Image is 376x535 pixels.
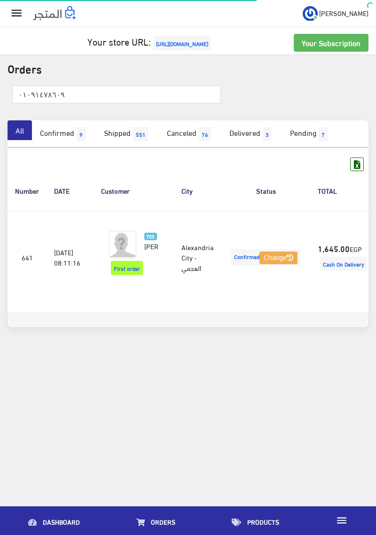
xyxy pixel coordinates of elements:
[8,211,47,304] td: 641
[8,171,47,210] th: Number
[221,171,310,210] th: Status
[174,211,221,304] td: Alexandria City - العجمي
[204,509,307,533] a: Products
[94,171,174,210] th: Customer
[153,36,211,50] span: [URL][DOMAIN_NAME]
[318,242,350,254] strong: 1,645.00
[87,32,213,50] a: Your store URL:[URL][DOMAIN_NAME]
[336,514,348,527] i: 
[108,509,204,533] a: Orders
[8,120,32,140] a: All
[199,127,211,141] span: 76
[303,6,318,21] img: ...
[144,239,195,252] span: [PERSON_NAME]
[47,171,94,210] th: DATE
[77,127,86,141] span: 9
[282,120,338,148] a: Pending7
[109,230,137,259] img: avatar.png
[174,171,221,210] th: City
[319,7,368,19] span: [PERSON_NAME]
[144,233,157,241] span: 705
[231,249,300,266] span: Confirmed
[320,257,367,271] span: Cash On Delivery
[259,252,298,265] button: Change
[10,7,23,20] i: 
[32,120,96,148] a: Confirmed9
[303,6,368,21] a: ... [PERSON_NAME]
[144,230,159,251] a: 705 [PERSON_NAME]
[8,62,368,74] h2: Orders
[263,127,272,141] span: 3
[133,127,149,141] span: 551
[247,516,279,527] span: Products
[151,516,175,527] span: Orders
[319,127,328,141] span: 7
[221,120,282,148] a: Delivered3
[96,120,159,148] a: Shipped551
[43,516,80,527] span: Dashboard
[111,261,143,275] span: First order
[294,34,368,52] a: Your Subscription
[12,86,221,103] input: Search ( Order NO., Phone Number, Name, E-mail )...
[33,6,76,20] img: .
[47,211,94,304] td: [DATE] 08:11:16
[159,120,221,148] a: Canceled76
